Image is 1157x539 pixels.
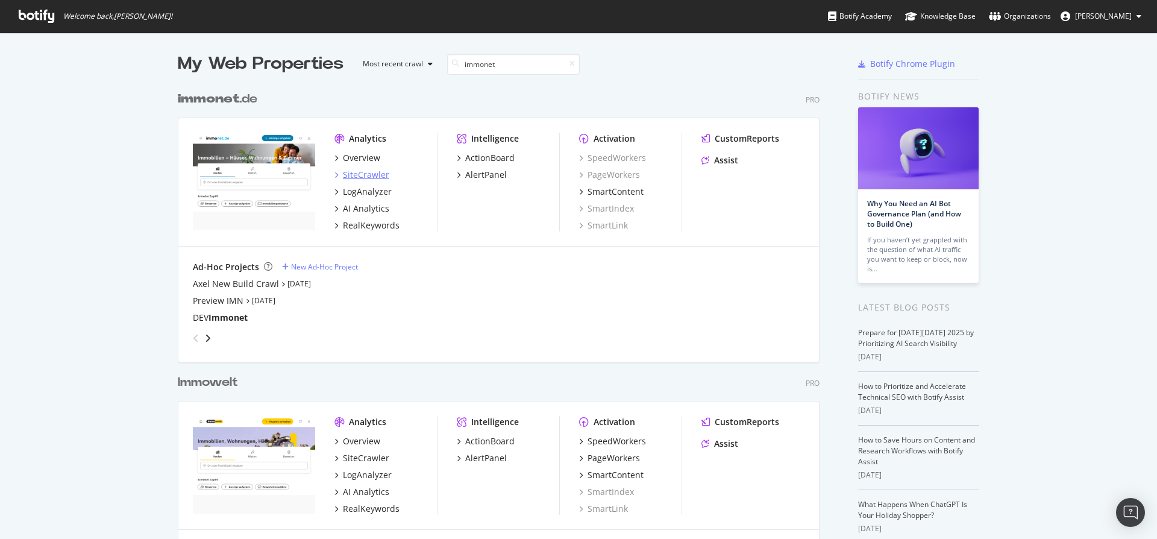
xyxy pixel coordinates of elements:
div: Immowelt [178,374,238,391]
div: Axel New Build Crawl [193,278,279,290]
button: Most recent crawl [353,54,437,74]
div: Intelligence [471,133,519,145]
div: Assist [714,154,738,166]
div: [DATE] [858,523,979,534]
div: DEV [193,312,248,324]
a: LogAnalyzer [334,186,392,198]
div: Most recent crawl [363,60,423,68]
div: RealKeywords [343,219,400,232]
a: What Happens When ChatGPT Is Your Holiday Shopper? [858,499,967,520]
div: Botify Academy [828,10,892,22]
div: Overview [343,152,380,164]
a: SmartContent [579,469,644,481]
div: Open Intercom Messenger [1116,498,1145,527]
a: CustomReports [701,133,779,145]
a: CustomReports [701,416,779,428]
div: angle-left [188,329,204,348]
a: RealKeywords [334,219,400,232]
a: SmartLink [579,503,628,515]
a: [DATE] [287,279,311,289]
div: Assist [714,438,738,450]
div: ActionBoard [465,152,515,164]
div: Botify Chrome Plugin [870,58,955,70]
div: CustomReports [715,133,779,145]
a: AlertPanel [457,169,507,181]
a: SpeedWorkers [579,435,646,447]
div: Knowledge Base [905,10,976,22]
a: New Ad-Hoc Project [282,262,358,272]
span: Welcome back, [PERSON_NAME] ! [63,11,172,21]
div: [DATE] [858,405,979,416]
div: Analytics [349,416,386,428]
div: AlertPanel [465,169,507,181]
a: DEVImmonet [193,312,248,324]
a: Assist [701,438,738,450]
a: SiteCrawler [334,169,389,181]
a: RealKeywords [334,503,400,515]
div: Latest Blog Posts [858,301,979,314]
div: RealKeywords [343,503,400,515]
a: SmartIndex [579,486,634,498]
div: Activation [594,133,635,145]
div: AI Analytics [343,486,389,498]
a: immonet.de [178,90,262,108]
a: ActionBoard [457,435,515,447]
div: angle-right [204,332,212,344]
div: My Web Properties [178,52,343,76]
a: SpeedWorkers [579,152,646,164]
a: Overview [334,152,380,164]
div: [DATE] [858,351,979,362]
div: If you haven’t yet grappled with the question of what AI traffic you want to keep or block, now is… [867,235,970,274]
img: Why You Need an AI Bot Governance Plan (and How to Build One) [858,107,979,189]
a: Preview IMN [193,295,243,307]
div: New Ad-Hoc Project [291,262,358,272]
a: Prepare for [DATE][DATE] 2025 by Prioritizing AI Search Visibility [858,327,974,348]
div: SpeedWorkers [588,435,646,447]
img: immonet.de [193,133,315,230]
a: SmartLink [579,219,628,232]
div: AI Analytics [343,203,389,215]
a: Overview [334,435,380,447]
div: Intelligence [471,416,519,428]
span: Kruse Andreas [1075,11,1132,21]
div: SiteCrawler [343,452,389,464]
a: Botify Chrome Plugin [858,58,955,70]
div: Organizations [989,10,1051,22]
input: Search [447,54,580,75]
a: PageWorkers [579,452,640,464]
div: Activation [594,416,635,428]
div: PageWorkers [579,169,640,181]
div: [DATE] [858,470,979,481]
a: SmartContent [579,186,644,198]
a: Why You Need an AI Bot Governance Plan (and How to Build One) [867,198,961,229]
div: ActionBoard [465,435,515,447]
a: SiteCrawler [334,452,389,464]
div: Analytics [349,133,386,145]
button: [PERSON_NAME] [1051,7,1151,26]
div: SmartContent [588,469,644,481]
a: AlertPanel [457,452,507,464]
a: Immowelt [178,374,243,391]
div: SmartContent [588,186,644,198]
div: LogAnalyzer [343,186,392,198]
img: immowelt.de [193,416,315,514]
a: [DATE] [252,295,275,306]
a: Assist [701,154,738,166]
a: How to Prioritize and Accelerate Technical SEO with Botify Assist [858,381,966,402]
a: How to Save Hours on Content and Research Workflows with Botify Assist [858,435,975,467]
div: AlertPanel [465,452,507,464]
div: Ad-Hoc Projects [193,261,259,273]
div: Pro [806,95,820,105]
a: AI Analytics [334,486,389,498]
b: immonet [178,93,239,105]
b: Immonet [209,312,248,323]
a: SmartIndex [579,203,634,215]
div: Overview [343,435,380,447]
div: PageWorkers [588,452,640,464]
